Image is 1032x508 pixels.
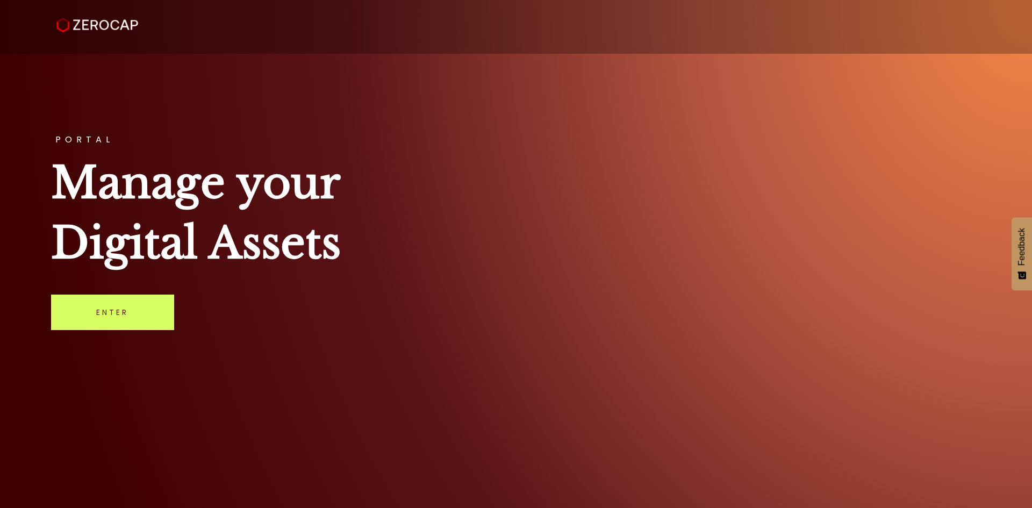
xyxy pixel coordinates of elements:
a: Enter [51,295,174,330]
button: Feedback - Show survey [1012,217,1032,290]
h1: Manage your Digital Assets [51,153,981,273]
img: ZeroCap [56,18,139,33]
h3: PORTAL [51,135,981,144]
span: Feedback [1017,228,1027,266]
